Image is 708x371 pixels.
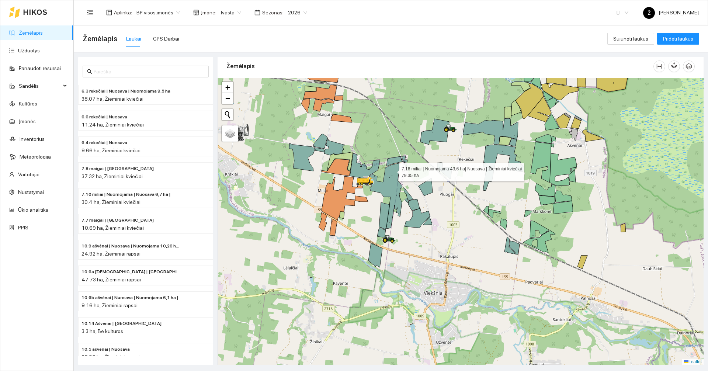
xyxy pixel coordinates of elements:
a: Įmonės [19,118,36,124]
span: − [225,94,230,103]
button: menu-fold [83,5,97,20]
span: LT [617,7,628,18]
span: 24.92 ha, Žieminiai rapsai [81,251,140,257]
span: 10.14 Ašvėnai | Nuosava [81,320,162,327]
span: 10.5 ašvėnai | Nuosava [81,346,130,353]
span: 37.32 ha, Žieminiai kviečiai [81,173,143,179]
div: Žemėlapis [226,56,653,77]
span: 6.6 rekečiai | Nuosava [81,114,127,121]
a: Zoom in [222,82,233,93]
span: Sujungti laukus [613,35,648,43]
span: menu-fold [87,9,93,16]
span: shop [193,10,199,15]
span: Sezonas : [262,8,284,17]
span: 7.10 miliai | Nuomojama | Nuosava 6,7 ha | [81,191,171,198]
div: Laukai [126,35,141,43]
a: Panaudoti resursai [19,65,61,71]
a: Vartotojai [18,171,39,177]
span: Aplinka : [114,8,132,17]
span: Pridėti laukus [663,35,693,43]
span: 7.7 maigai | Nuomojama [81,217,154,224]
a: Leaflet [684,359,702,364]
a: Layers [222,125,238,142]
a: Ūkio analitika [18,207,49,213]
span: calendar [254,10,260,15]
span: BP visos įmonės [136,7,180,18]
span: column-width [654,63,665,69]
span: Ivasta [221,7,241,18]
span: 10.9 ašvėnai | Nuosava | Nuomojama 10,20 ha | [81,243,180,250]
span: 10.6b ašvėnai | Nuosava | Nuomojama 6,1 ha | [81,294,178,301]
a: PPIS [18,225,28,230]
a: Pridėti laukus [657,36,699,42]
span: 38.07 ha, Žieminiai kviečiai [81,96,143,102]
span: 10.6a ašvėnai | Nuomojama | Nuosava 6,0 ha | [81,268,180,275]
div: GPS Darbai [153,35,179,43]
span: 47.73 ha, Žieminiai rapsai [81,277,141,282]
span: search [87,69,92,74]
span: Ž [648,7,651,19]
span: 3.3 ha, Be kultūros [81,328,123,334]
span: [PERSON_NAME] [643,10,699,15]
a: Sujungti laukus [607,36,654,42]
span: 11.24 ha, Žieminiai kviečiai [81,122,144,128]
a: Inventorius [20,136,45,142]
span: 9.66 ha, Žieminiai kviečiai [81,148,140,153]
span: Sandėlis [19,79,61,93]
span: 30.4 ha, Žieminiai kviečiai [81,199,140,205]
span: 2026 [288,7,307,18]
a: Žemėlapis [19,30,43,36]
span: Įmonė : [201,8,216,17]
button: column-width [653,60,665,72]
a: Meteorologija [20,154,51,160]
button: Initiate a new search [222,109,233,120]
span: 9.16 ha, Žieminiai rapsai [81,302,138,308]
span: layout [106,10,112,15]
button: Pridėti laukus [657,33,699,45]
a: Nustatymai [18,189,44,195]
span: 10.69 ha, Žieminiai kviečiai [81,225,144,231]
a: Zoom out [222,93,233,104]
a: Užduotys [18,48,40,53]
span: 6.3 rekečiai | Nuosava | Nuomojama 9,5 ha [81,88,170,95]
button: Sujungti laukus [607,33,654,45]
span: Žemėlapis [83,33,117,45]
span: 28.96 ha, Žieminiai rapsai [81,354,140,360]
span: 6.4 rekečiai | Nuosava [81,139,127,146]
span: 7.8 maigai | Nuosava [81,165,154,172]
a: Kultūros [19,101,37,107]
span: + [225,83,230,92]
input: Paieška [94,67,204,76]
